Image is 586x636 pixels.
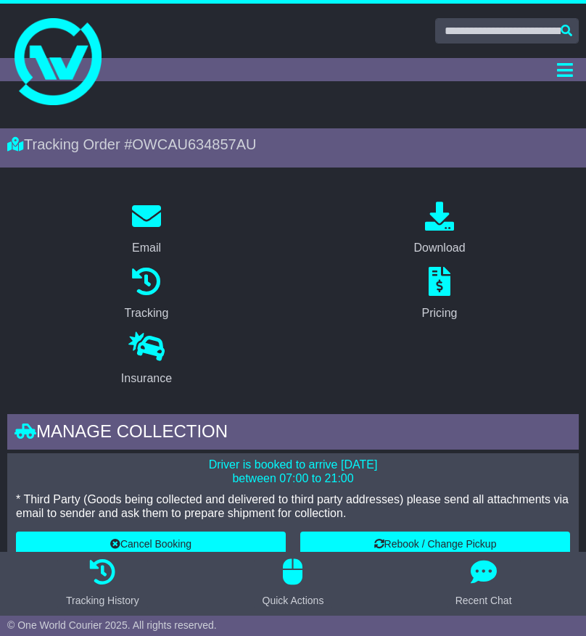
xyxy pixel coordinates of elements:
[455,593,512,608] div: Recent Chat
[404,197,474,262] a: Download
[112,327,181,392] a: Insurance
[16,492,570,520] p: * Third Party (Goods being collected and delivered to third party addresses) please send all atta...
[550,58,579,81] button: Toggle navigation
[413,239,465,257] div: Download
[7,619,217,631] span: © One World Courier 2025. All rights reserved.
[413,262,467,327] a: Pricing
[121,370,172,387] div: Insurance
[115,262,178,327] a: Tracking
[16,532,286,557] button: Cancel Booking
[66,593,139,608] div: Tracking History
[123,197,170,262] a: Email
[7,136,579,153] div: Tracking Order #
[7,414,579,453] div: Manage collection
[57,559,148,608] button: Tracking History
[132,239,161,257] div: Email
[300,532,570,557] button: Rebook / Change Pickup
[16,458,570,485] p: Driver is booked to arrive [DATE] between 07:00 to 21:00
[132,136,256,152] span: OWCAU634857AU
[125,305,169,322] div: Tracking
[254,559,333,608] button: Quick Actions
[422,305,458,322] div: Pricing
[263,593,324,608] div: Quick Actions
[447,559,521,608] button: Recent Chat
